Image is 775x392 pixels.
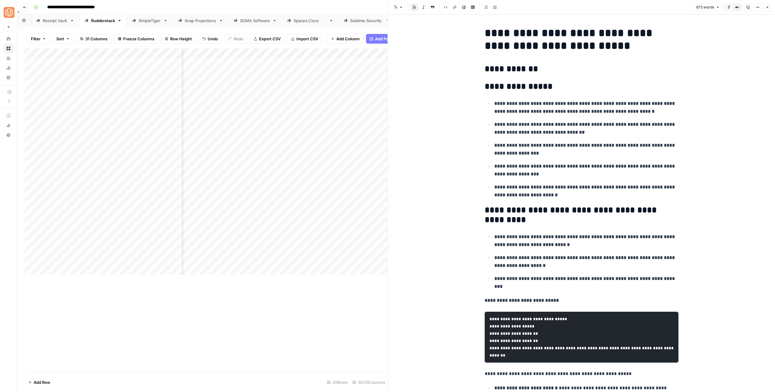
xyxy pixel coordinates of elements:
[4,111,13,121] a: AirOps Academy
[4,73,13,82] a: Settings
[4,63,13,73] a: Usage
[43,18,68,24] div: Receipt Vault
[4,44,13,53] a: Browse
[56,36,64,42] span: Sort
[27,34,50,44] button: Filter
[694,3,722,11] button: 673 words
[198,34,222,44] button: Undo
[173,15,228,27] a: Snap Projections
[294,18,327,24] div: [DOMAIN_NAME]
[259,36,281,42] span: Export CSV
[31,15,79,27] a: Receipt Vault
[696,5,714,10] span: 673 words
[52,34,74,44] button: Sort
[250,34,285,44] button: Export CSV
[185,18,216,24] div: Snap Projections
[208,36,218,42] span: Undo
[282,15,338,27] a: [DOMAIN_NAME]
[296,36,318,42] span: Import CSV
[25,377,54,387] button: Add Row
[375,36,408,42] span: Add Power Agent
[4,7,15,18] img: SimpleTiger Logo
[325,377,350,387] div: 20 Rows
[79,15,127,27] a: Rudderstack
[76,34,111,44] button: 31 Columns
[4,5,13,20] button: Workspace: SimpleTiger
[4,121,13,130] button: What's new?
[114,34,158,44] button: Freeze Columns
[287,34,322,44] button: Import CSV
[139,18,161,24] div: SimpleTiger
[4,53,13,63] a: Your Data
[228,15,282,27] a: SOMA Software
[240,18,270,24] div: SOMA Software
[161,34,196,44] button: Row Height
[85,36,107,42] span: 31 Columns
[170,36,192,42] span: Row Height
[91,18,115,24] div: Rudderstack
[31,36,41,42] span: Filter
[224,34,247,44] button: Redo
[327,34,364,44] button: Add Column
[34,379,50,385] span: Add Row
[4,34,13,44] a: Home
[4,121,13,130] div: What's new?
[366,34,412,44] button: Add Power Agent
[350,18,383,24] div: [DOMAIN_NAME]
[336,36,360,42] span: Add Column
[234,36,243,42] span: Redo
[127,15,173,27] a: SimpleTiger
[350,377,387,387] div: 30/31 Columns
[4,130,13,140] button: Help + Support
[338,15,395,27] a: [DOMAIN_NAME]
[123,36,154,42] span: Freeze Columns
